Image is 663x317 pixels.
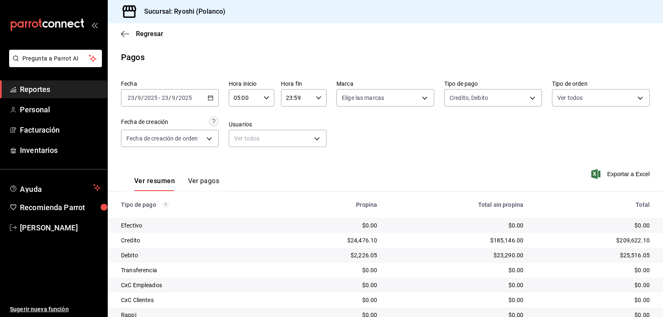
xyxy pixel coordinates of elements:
[20,222,101,233] span: [PERSON_NAME]
[159,94,160,101] span: -
[390,296,523,304] div: $0.00
[188,177,219,191] button: Ver pagos
[537,236,650,244] div: $209,622.10
[283,296,377,304] div: $0.00
[10,305,101,314] span: Sugerir nueva función
[390,201,523,208] div: Total sin propina
[336,81,434,87] label: Marca
[20,202,101,213] span: Recomienda Parrot
[121,251,269,259] div: Debito
[20,104,101,115] span: Personal
[390,266,523,274] div: $0.00
[121,30,163,38] button: Regresar
[537,251,650,259] div: $25,516.05
[172,94,176,101] input: --
[283,251,377,259] div: $2,226.05
[135,94,137,101] span: /
[121,296,269,304] div: CxC Clientes
[283,221,377,230] div: $0.00
[281,81,327,87] label: Hora fin
[127,94,135,101] input: --
[144,94,158,101] input: ----
[121,281,269,289] div: CxC Empleados
[121,118,168,126] div: Fecha de creación
[138,7,225,17] h3: Sucursal: Ryoshi (Polanco)
[450,94,488,102] span: Credito, Debito
[20,183,90,193] span: Ayuda
[537,266,650,274] div: $0.00
[20,124,101,136] span: Facturación
[20,84,101,95] span: Reportes
[283,266,377,274] div: $0.00
[20,145,101,156] span: Inventarios
[229,130,327,147] div: Ver todos
[134,177,175,191] button: Ver resumen
[121,221,269,230] div: Efectivo
[121,201,269,208] div: Tipo de pago
[121,266,269,274] div: Transferencia
[9,50,102,67] button: Pregunta a Parrot AI
[163,202,169,208] svg: Los pagos realizados con Pay y otras terminales son montos brutos.
[229,121,327,127] label: Usuarios
[444,81,542,87] label: Tipo de pago
[6,60,102,69] a: Pregunta a Parrot AI
[390,236,523,244] div: $185,146.00
[229,81,274,87] label: Hora inicio
[552,81,650,87] label: Tipo de orden
[161,94,169,101] input: --
[178,94,192,101] input: ----
[169,94,171,101] span: /
[283,281,377,289] div: $0.00
[283,201,377,208] div: Propina
[557,94,583,102] span: Ver todos
[537,221,650,230] div: $0.00
[91,22,98,28] button: open_drawer_menu
[141,94,144,101] span: /
[121,81,219,87] label: Fecha
[22,54,89,63] span: Pregunta a Parrot AI
[121,51,145,63] div: Pagos
[390,221,523,230] div: $0.00
[593,169,650,179] button: Exportar a Excel
[121,236,269,244] div: Credito
[136,30,163,38] span: Regresar
[283,236,377,244] div: $24,476.10
[537,296,650,304] div: $0.00
[537,201,650,208] div: Total
[390,251,523,259] div: $23,290.00
[126,134,198,143] span: Fecha de creación de orden
[134,177,219,191] div: navigation tabs
[137,94,141,101] input: --
[537,281,650,289] div: $0.00
[342,94,384,102] span: Elige las marcas
[176,94,178,101] span: /
[390,281,523,289] div: $0.00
